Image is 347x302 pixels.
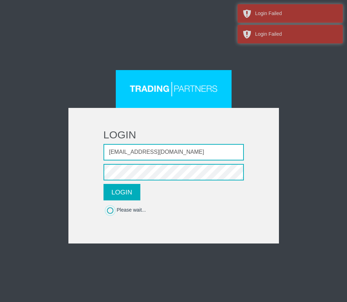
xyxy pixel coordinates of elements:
h2: LOGIN [104,129,244,140]
div: Login Failed [255,9,338,18]
div: Please wait... [104,206,244,214]
button: LOGIN [104,184,140,200]
div: Login Failed [255,30,338,38]
input: EMAIL ADDRESS [104,144,244,160]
